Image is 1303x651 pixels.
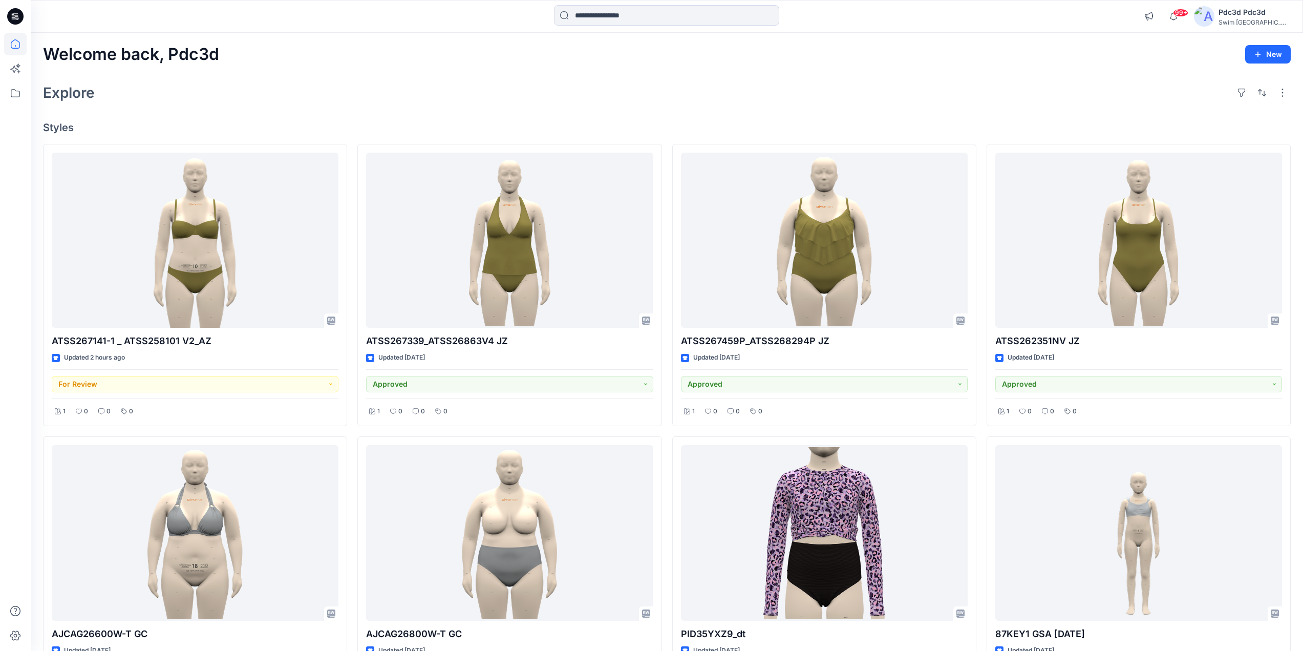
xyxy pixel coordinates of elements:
[366,334,653,348] p: ATSS267339_ATSS26863V4 JZ
[681,445,968,621] a: PID35YXZ9_dt
[106,406,111,417] p: 0
[1194,6,1214,27] img: avatar
[366,445,653,621] a: AJCAG26800W-T GC
[64,352,125,363] p: Updated 2 hours ago
[43,45,219,64] h2: Welcome back, Pdc3d
[1028,406,1032,417] p: 0
[1173,9,1188,17] span: 99+
[63,406,66,417] p: 1
[758,406,762,417] p: 0
[1219,6,1290,18] div: Pdc3d Pdc3d
[1245,45,1291,64] button: New
[43,85,95,101] h2: Explore
[692,406,695,417] p: 1
[443,406,447,417] p: 0
[995,153,1282,328] a: ATSS262351NV JZ
[1050,406,1054,417] p: 0
[52,334,338,348] p: ATSS267141-1 _ ATSS258101 V2_AZ
[713,406,717,417] p: 0
[1008,352,1054,363] p: Updated [DATE]
[681,334,968,348] p: ATSS267459P_ATSS268294P JZ
[378,352,425,363] p: Updated [DATE]
[398,406,402,417] p: 0
[366,153,653,328] a: ATSS267339_ATSS26863V4 JZ
[1219,18,1290,26] div: Swim [GEOGRAPHIC_DATA]
[52,153,338,328] a: ATSS267141-1 _ ATSS258101 V2_AZ
[43,121,1291,134] h4: Styles
[995,627,1282,641] p: 87KEY1 GSA [DATE]
[736,406,740,417] p: 0
[421,406,425,417] p: 0
[995,334,1282,348] p: ATSS262351NV JZ
[52,445,338,621] a: AJCAG26600W-T GC
[377,406,380,417] p: 1
[681,627,968,641] p: PID35YXZ9_dt
[1073,406,1077,417] p: 0
[693,352,740,363] p: Updated [DATE]
[129,406,133,417] p: 0
[1007,406,1009,417] p: 1
[366,627,653,641] p: AJCAG26800W-T GC
[995,445,1282,621] a: 87KEY1 GSA 2025.8.7
[84,406,88,417] p: 0
[681,153,968,328] a: ATSS267459P_ATSS268294P JZ
[52,627,338,641] p: AJCAG26600W-T GC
